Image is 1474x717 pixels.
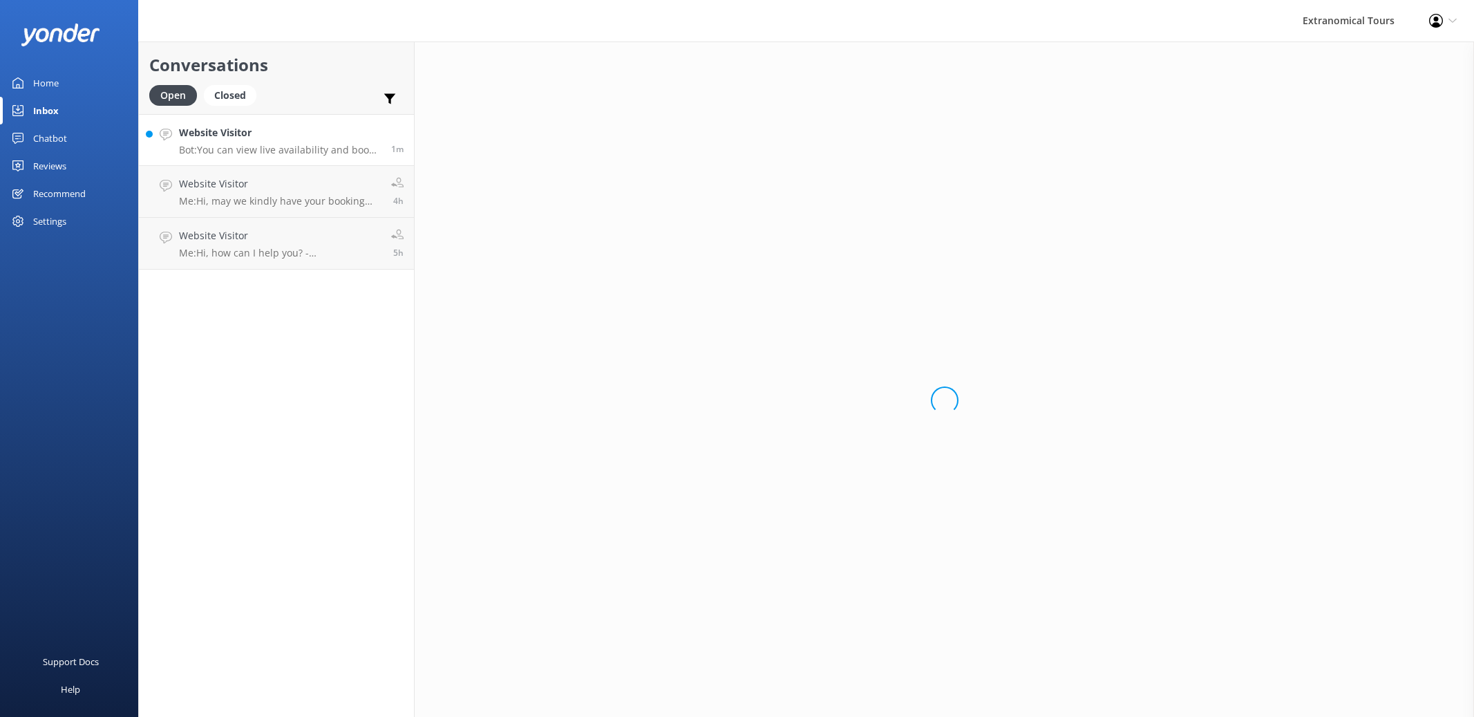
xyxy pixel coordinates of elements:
a: Website VisitorMe:Hi, how can I help you? - [PERSON_NAME]5h [139,218,414,270]
a: Website VisitorBot:You can view live availability and book your Yosemite tour online at [URL][DOM... [139,114,414,166]
span: Sep 29 2025 04:22pm (UTC -07:00) America/Tijuana [391,143,404,155]
div: Settings [33,207,66,235]
div: Open [149,85,197,106]
div: Closed [204,85,256,106]
h4: Website Visitor [179,228,381,243]
a: Open [149,87,204,102]
p: Bot: You can view live availability and book your Yosemite tour online at [URL][DOMAIN_NAME]. [179,144,381,156]
div: Inbox [33,97,59,124]
div: Reviews [33,152,66,180]
p: Me: Hi, how can I help you? - [PERSON_NAME] [179,247,381,259]
a: Website VisitorMe:Hi, may we kindly have your booking reference number and the name on the reserv... [139,166,414,218]
div: Chatbot [33,124,67,152]
h4: Website Visitor [179,125,381,140]
span: Sep 29 2025 10:56am (UTC -07:00) America/Tijuana [393,247,404,259]
h2: Conversations [149,52,404,78]
h4: Website Visitor [179,176,381,192]
div: Help [61,676,80,703]
div: Support Docs [43,648,99,676]
div: Home [33,69,59,97]
span: Sep 29 2025 12:14pm (UTC -07:00) America/Tijuana [393,195,404,207]
p: Me: Hi, may we kindly have your booking reference number and the name on the reservation so we ca... [179,195,381,207]
div: Recommend [33,180,86,207]
img: yonder-white-logo.png [21,24,100,46]
a: Closed [204,87,263,102]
